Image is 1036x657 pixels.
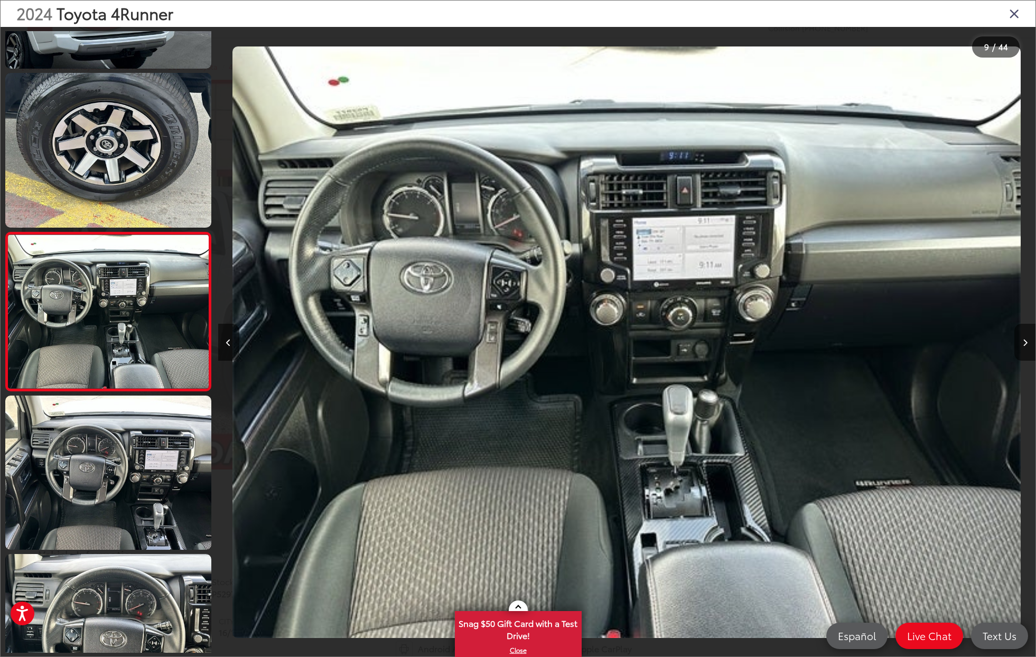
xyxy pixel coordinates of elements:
[1009,6,1020,20] i: Close gallery
[232,46,1021,638] img: 2024 Toyota 4Runner TRD Off-Road
[3,394,213,551] img: 2024 Toyota 4Runner TRD Off-Road
[6,235,210,389] img: 2024 Toyota 4Runner TRD Off-Road
[833,629,881,642] span: Español
[971,623,1028,649] a: Text Us
[456,612,581,644] span: Snag $50 Gift Card with a Test Drive!
[977,629,1022,642] span: Text Us
[826,623,888,649] a: Español
[3,71,213,229] img: 2024 Toyota 4Runner TRD Off-Road
[984,41,989,52] span: 9
[991,43,996,51] span: /
[895,623,963,649] a: Live Chat
[1014,324,1035,361] button: Next image
[16,2,52,24] span: 2024
[57,2,173,24] span: Toyota 4Runner
[218,46,1035,638] div: 2024 Toyota 4Runner TRD Off-Road 8
[218,324,239,361] button: Previous image
[902,629,957,642] span: Live Chat
[998,41,1008,52] span: 44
